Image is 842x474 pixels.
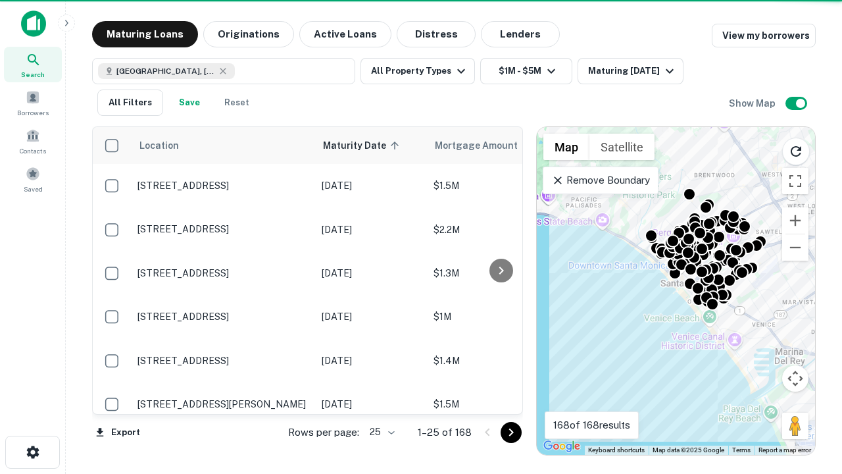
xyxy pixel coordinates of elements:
[588,446,645,455] button: Keyboard shortcuts
[92,58,355,84] button: [GEOGRAPHIC_DATA], [GEOGRAPHIC_DATA], [GEOGRAPHIC_DATA]
[543,134,589,160] button: Show street map
[588,63,678,79] div: Maturing [DATE]
[137,267,309,279] p: [STREET_ADDRESS]
[360,58,475,84] button: All Property Types
[782,234,808,261] button: Zoom out
[782,168,808,194] button: Toggle fullscreen view
[653,446,724,454] span: Map data ©2025 Google
[433,397,565,411] p: $1.5M
[322,223,420,237] p: [DATE]
[322,266,420,280] p: [DATE]
[116,65,215,77] span: [GEOGRAPHIC_DATA], [GEOGRAPHIC_DATA], [GEOGRAPHIC_DATA]
[758,446,811,454] a: Report a map error
[553,417,630,433] p: 168 of 168 results
[418,425,472,440] p: 1–25 of 168
[435,138,535,153] span: Mortgage Amount
[17,107,49,118] span: Borrowers
[433,223,565,237] p: $2.2M
[315,127,427,164] th: Maturity Date
[501,422,522,443] button: Go to next page
[137,311,309,323] p: [STREET_ADDRESS]
[433,178,565,193] p: $1.5M
[732,446,751,454] a: Terms (opens in new tab)
[139,138,179,153] span: Location
[24,184,43,194] span: Saved
[397,21,476,47] button: Distress
[589,134,655,160] button: Show satellite imagery
[4,85,62,120] a: Borrowers
[216,90,258,116] button: Reset
[433,266,565,280] p: $1.3M
[433,354,565,368] p: $1.4M
[323,138,403,153] span: Maturity Date
[322,354,420,368] p: [DATE]
[168,90,210,116] button: Save your search to get updates of matches that match your search criteria.
[322,178,420,193] p: [DATE]
[322,309,420,324] p: [DATE]
[21,11,46,37] img: capitalize-icon.png
[20,145,46,156] span: Contacts
[782,365,808,392] button: Map camera controls
[364,423,397,442] div: 25
[427,127,572,164] th: Mortgage Amount
[137,355,309,367] p: [STREET_ADDRESS]
[712,24,816,47] a: View my borrowers
[537,127,815,455] div: 0 0
[322,397,420,411] p: [DATE]
[4,47,62,82] a: Search
[97,90,163,116] button: All Filters
[299,21,391,47] button: Active Loans
[137,223,309,235] p: [STREET_ADDRESS]
[203,21,294,47] button: Originations
[137,180,309,192] p: [STREET_ADDRESS]
[481,21,560,47] button: Lenders
[131,127,315,164] th: Location
[21,69,45,80] span: Search
[782,207,808,234] button: Zoom in
[480,58,572,84] button: $1M - $5M
[288,425,359,440] p: Rows per page:
[4,161,62,197] a: Saved
[540,438,583,455] img: Google
[578,58,683,84] button: Maturing [DATE]
[433,309,565,324] p: $1M
[551,172,649,188] p: Remove Boundary
[137,398,309,410] p: [STREET_ADDRESS][PERSON_NAME]
[776,369,842,432] iframe: Chat Widget
[92,423,143,442] button: Export
[4,123,62,159] a: Contacts
[540,438,583,455] a: Open this area in Google Maps (opens a new window)
[729,96,778,111] h6: Show Map
[92,21,198,47] button: Maturing Loans
[782,138,810,165] button: Reload search area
